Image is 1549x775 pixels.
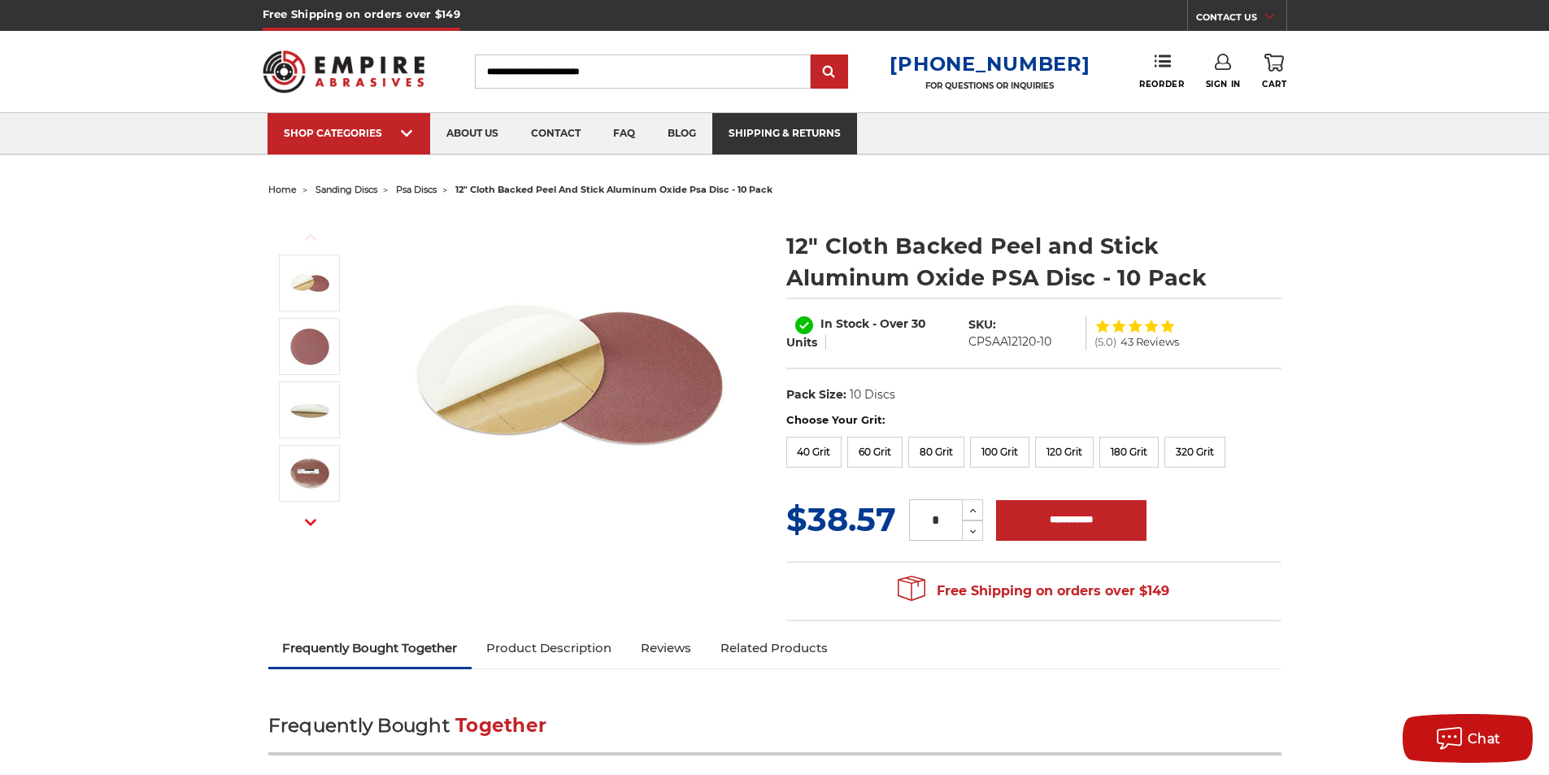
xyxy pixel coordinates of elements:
[820,316,869,331] span: In Stock
[813,56,846,89] input: Submit
[291,220,330,255] button: Previous
[289,326,330,367] img: peel and stick psa aluminum oxide disc
[786,499,896,539] span: $38.57
[268,714,450,737] span: Frequently Bought
[289,390,330,430] img: sticky backed sanding disc
[872,316,908,331] span: - Over
[1468,731,1501,747] span: Chat
[455,714,546,737] span: Together
[407,213,733,538] img: 12 inch Aluminum Oxide PSA Sanding Disc with Cloth Backing
[1206,79,1241,89] span: Sign In
[626,630,706,666] a: Reviews
[1262,54,1286,89] a: Cart
[912,316,926,331] span: 30
[1262,79,1286,89] span: Cart
[430,113,515,155] a: about us
[786,230,1281,294] h1: 12" Cloth Backed Peel and Stick Aluminum Oxide PSA Disc - 10 Pack
[455,184,772,195] span: 12" cloth backed peel and stick aluminum oxide psa disc - 10 pack
[315,184,377,195] a: sanding discs
[1139,54,1184,89] a: Reorder
[268,184,297,195] a: home
[890,81,1090,91] p: FOR QUESTIONS OR INQUIRIES
[850,386,895,403] dd: 10 Discs
[786,386,846,403] dt: Pack Size:
[968,316,996,333] dt: SKU:
[1120,337,1179,347] span: 43 Reviews
[1196,8,1286,31] a: CONTACT US
[597,113,651,155] a: faq
[263,40,425,103] img: Empire Abrasives
[712,113,857,155] a: shipping & returns
[284,127,414,139] div: SHOP CATEGORIES
[968,333,1051,350] dd: CPSAA12120-10
[396,184,437,195] a: psa discs
[472,630,626,666] a: Product Description
[515,113,597,155] a: contact
[291,505,330,540] button: Next
[786,412,1281,429] label: Choose Your Grit:
[1403,714,1533,763] button: Chat
[289,263,330,303] img: 12 inch Aluminum Oxide PSA Sanding Disc with Cloth Backing
[1094,337,1116,347] span: (5.0)
[651,113,712,155] a: blog
[289,453,330,494] img: clothed backed AOX PSA - 10 Pack
[1139,79,1184,89] span: Reorder
[890,52,1090,76] a: [PHONE_NUMBER]
[786,335,817,350] span: Units
[706,630,842,666] a: Related Products
[898,575,1169,607] span: Free Shipping on orders over $149
[268,630,472,666] a: Frequently Bought Together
